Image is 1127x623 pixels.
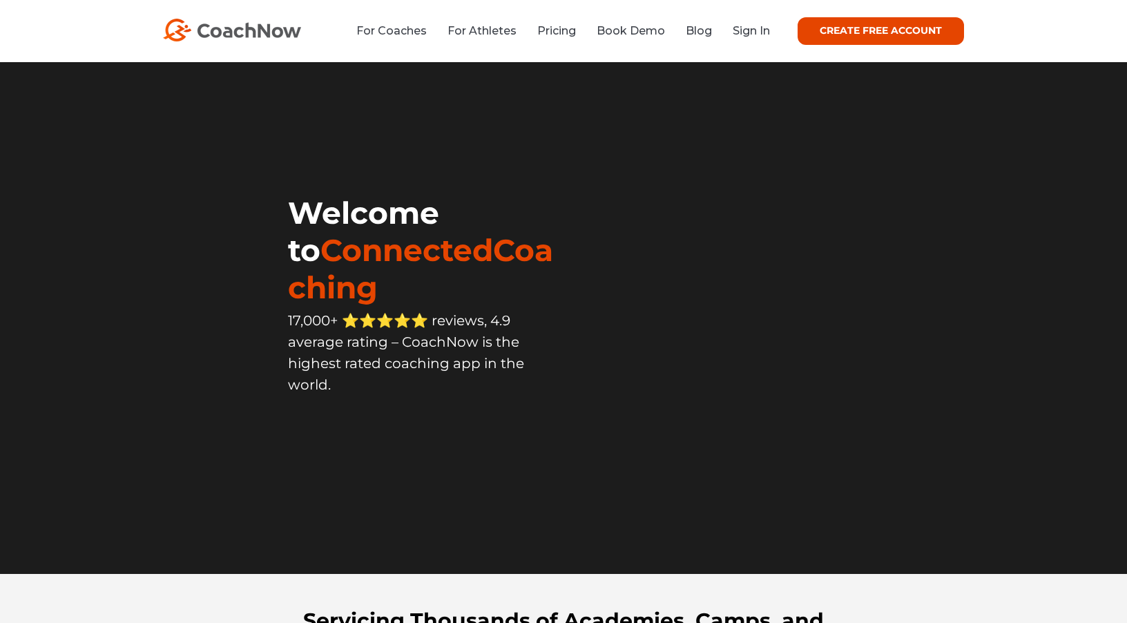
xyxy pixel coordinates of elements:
img: CoachNow Logo [163,19,301,41]
a: Pricing [537,24,576,37]
a: Blog [686,24,712,37]
h1: Welcome to [288,194,563,306]
a: CREATE FREE ACCOUNT [798,17,964,45]
a: Sign In [733,24,770,37]
span: ConnectedCoaching [288,231,553,306]
iframe: Embedded CTA [288,425,563,467]
span: 17,000+ ⭐️⭐️⭐️⭐️⭐️ reviews, 4.9 average rating – CoachNow is the highest rated coaching app in th... [288,312,524,393]
a: For Coaches [356,24,427,37]
a: Book Demo [597,24,665,37]
a: For Athletes [447,24,517,37]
